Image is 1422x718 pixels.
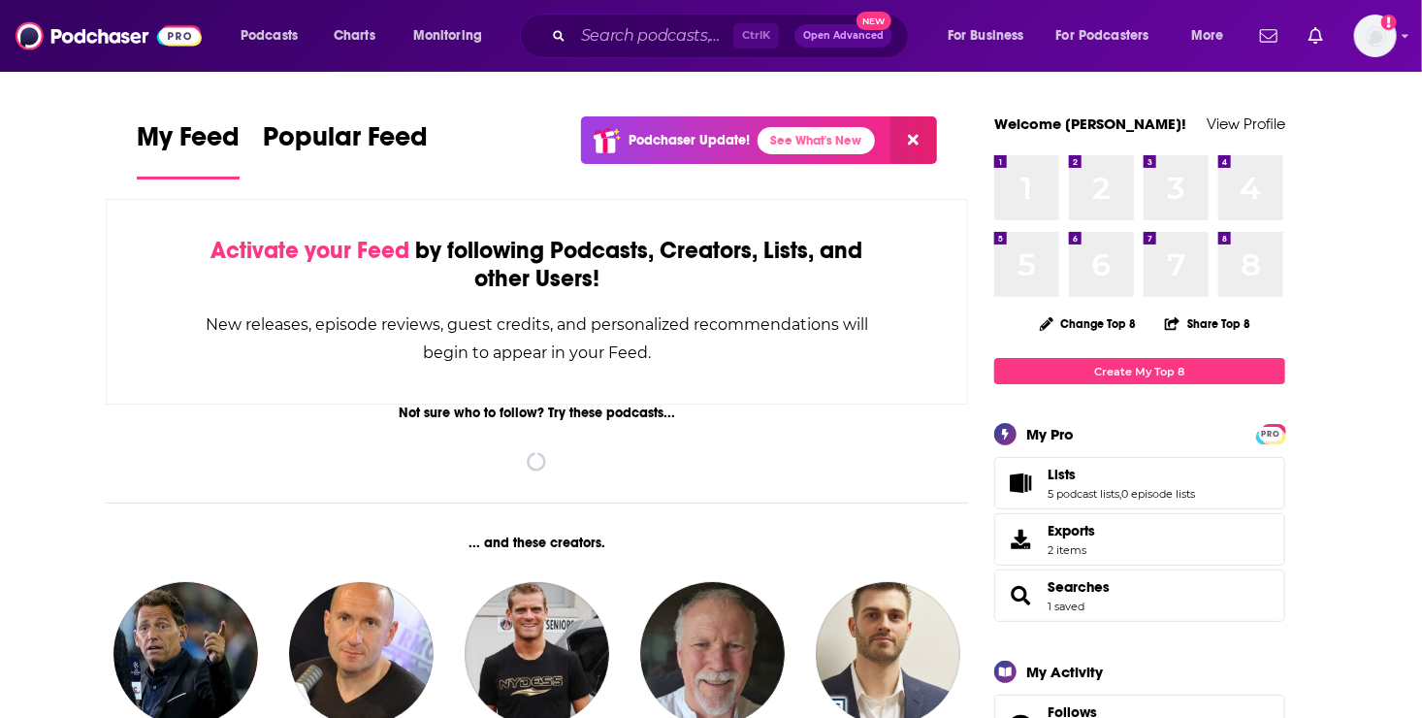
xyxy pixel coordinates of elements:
[629,132,750,148] p: Podchaser Update!
[1048,600,1084,613] a: 1 saved
[538,14,927,58] div: Search podcasts, credits, & more...
[573,20,733,51] input: Search podcasts, credits, & more...
[994,114,1186,133] a: Welcome [PERSON_NAME]!
[1354,15,1397,57] button: Show profile menu
[1119,487,1121,501] span: ,
[994,513,1285,566] a: Exports
[321,20,387,51] a: Charts
[1048,466,1076,483] span: Lists
[803,31,884,41] span: Open Advanced
[400,20,507,51] button: open menu
[856,12,891,30] span: New
[1028,311,1148,336] button: Change Top 8
[413,22,482,49] span: Monitoring
[263,120,428,179] a: Popular Feed
[137,120,240,165] span: My Feed
[758,127,875,154] a: See What's New
[1056,22,1149,49] span: For Podcasters
[1026,425,1074,443] div: My Pro
[16,17,202,54] img: Podchaser - Follow, Share and Rate Podcasts
[334,22,375,49] span: Charts
[263,120,428,165] span: Popular Feed
[1048,578,1110,596] a: Searches
[1044,20,1178,51] button: open menu
[1048,487,1119,501] a: 5 podcast lists
[1259,426,1282,441] a: PRO
[106,535,968,551] div: ... and these creators.
[1121,487,1195,501] a: 0 episode lists
[1048,522,1095,539] span: Exports
[227,20,323,51] button: open menu
[994,358,1285,384] a: Create My Top 8
[204,310,870,367] div: New releases, episode reviews, guest credits, and personalized recommendations will begin to appe...
[210,236,409,265] span: Activate your Feed
[106,405,968,421] div: Not sure who to follow? Try these podcasts...
[1178,20,1248,51] button: open menu
[934,20,1049,51] button: open menu
[948,22,1024,49] span: For Business
[1048,466,1195,483] a: Lists
[1354,15,1397,57] span: Logged in as roneledotsonRAD
[1001,470,1040,497] a: Lists
[1252,19,1285,52] a: Show notifications dropdown
[733,23,779,49] span: Ctrl K
[204,237,870,293] div: by following Podcasts, Creators, Lists, and other Users!
[1207,114,1285,133] a: View Profile
[994,457,1285,509] span: Lists
[1026,663,1103,681] div: My Activity
[794,24,892,48] button: Open AdvancedNew
[1164,305,1251,343] button: Share Top 8
[137,120,240,179] a: My Feed
[1259,427,1282,441] span: PRO
[1191,22,1224,49] span: More
[1001,582,1040,609] a: Searches
[1354,15,1397,57] img: User Profile
[994,570,1285,622] span: Searches
[1048,543,1095,557] span: 2 items
[241,22,298,49] span: Podcasts
[1381,15,1397,30] svg: Add a profile image
[1001,526,1040,553] span: Exports
[1301,19,1331,52] a: Show notifications dropdown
